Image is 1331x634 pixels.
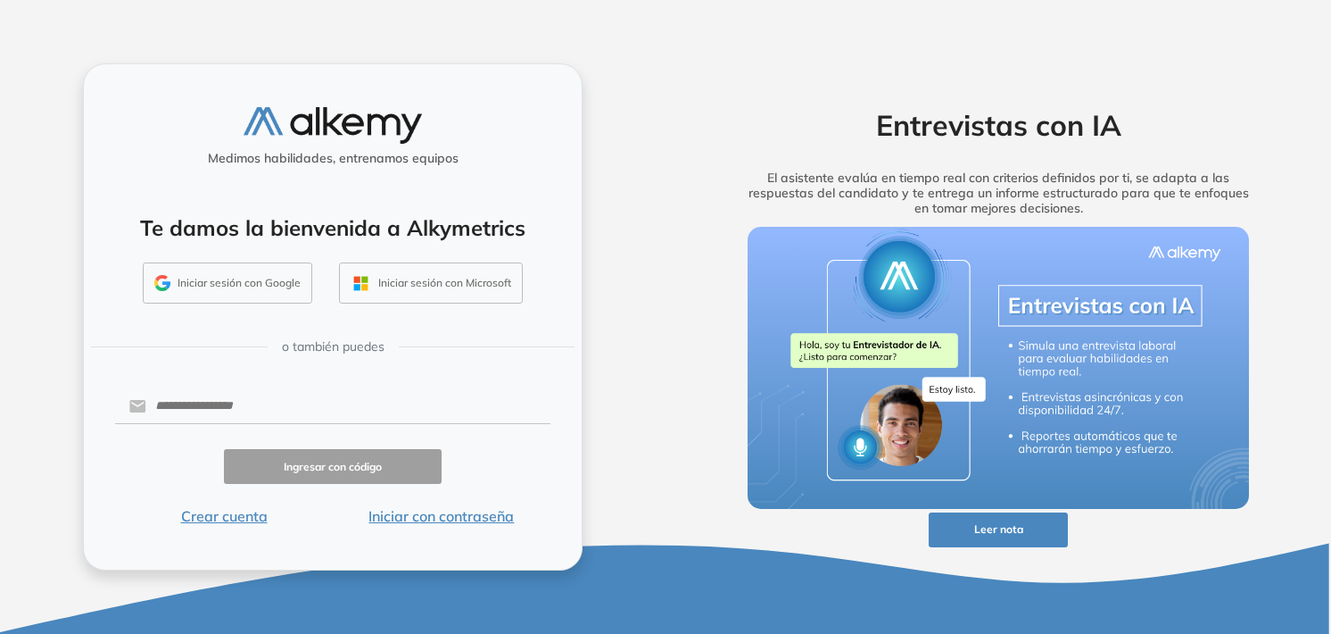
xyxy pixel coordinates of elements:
[154,275,170,291] img: GMAIL_ICON
[351,273,371,294] img: OUTLOOK_ICON
[282,338,384,356] span: o también puedes
[107,215,558,241] h4: Te damos la bienvenida a Alkymetrics
[333,505,550,527] button: Iniciar con contraseña
[91,151,575,166] h5: Medimos habilidades, entrenamos equipos
[1011,428,1331,634] iframe: Chat Widget
[720,171,1277,215] h5: El asistente evalúa en tiempo real con criterios definidos por ti, se adapta a las respuestas del...
[748,227,1249,509] img: img-more-info
[720,108,1277,142] h2: Entrevistas con IA
[115,505,333,527] button: Crear cuenta
[929,513,1068,547] button: Leer nota
[339,263,523,304] button: Iniciar sesión con Microsoft
[143,263,312,304] button: Iniciar sesión con Google
[1011,428,1331,634] div: Widget de chat
[244,107,422,144] img: logo-alkemy
[224,449,442,484] button: Ingresar con código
